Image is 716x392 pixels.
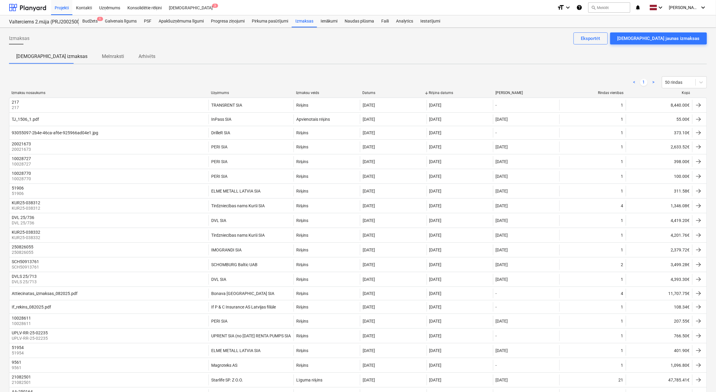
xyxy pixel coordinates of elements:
div: Eksportēt [581,35,600,42]
a: Progresa ziņojumi [207,15,248,27]
div: ELME METALL LATVIA SIA [211,189,261,193]
div: 2,633.52€ [626,141,692,152]
div: 1 [621,233,623,238]
div: [DATE] [496,277,508,282]
p: 20021673 [12,146,32,152]
div: [DATE] [429,348,442,353]
div: 55.00€ [626,114,692,124]
div: Rēķins [296,203,308,208]
div: Rēķina datums [429,91,491,95]
div: 4 [621,291,623,296]
a: Iestatījumi [417,15,444,27]
div: 51954 [12,345,24,350]
p: 10028770 [12,176,32,182]
div: [DATE] [363,233,375,238]
p: DVLS 25/713 [12,279,38,285]
div: [DATE] [496,144,508,149]
div: [DATE] [429,291,442,296]
p: 21082501 [12,379,32,385]
p: [DEMOGRAPHIC_DATA] izmaksas [16,53,87,60]
div: 1 [621,174,623,179]
a: Previous page [631,79,638,86]
span: [PERSON_NAME] [669,5,699,10]
div: - [496,363,497,368]
div: Rēķins [296,144,308,150]
div: [DATE] [496,248,508,252]
div: 1 [621,218,623,223]
div: [DATE] [363,189,375,193]
div: [DATE] [363,291,375,296]
div: 373.10€ [626,128,692,138]
p: DVL 25/736 [12,220,35,226]
div: 766.50€ [626,330,692,341]
div: 100.00€ [626,171,692,182]
div: ELME METALL LATVIA SIA [211,348,261,353]
a: Ienākumi [317,15,341,27]
a: PSF [140,15,155,27]
div: 21 [619,378,623,382]
div: [DATE] [363,305,375,309]
i: format_size [557,4,564,11]
div: [DATE] [363,363,375,368]
a: Page 1 is your current page [640,79,647,86]
div: 398.00€ [626,156,692,167]
span: 1 [97,17,103,21]
a: Budžets1 [79,15,101,27]
a: Analytics [392,15,417,27]
div: [DATE] [363,144,375,149]
div: [DATE] [363,248,375,252]
a: Faili [378,15,392,27]
div: [DATE] [496,262,508,267]
div: [DATE] [429,248,442,252]
div: 8,440.00€ [626,100,692,111]
div: [DATE] [363,378,375,382]
div: Izmaksu veids [296,91,358,95]
div: TJ_1506_1.pdf [12,117,39,122]
div: 2,379.72€ [626,245,692,255]
div: [DATE] [496,159,508,164]
div: Izmaksu nosaukums [11,91,206,95]
p: 51954 [12,350,25,356]
div: [DATE] [363,117,375,122]
div: 250826055 [12,245,33,249]
div: PERI SIA [211,159,227,164]
div: 1 [621,144,623,149]
div: - [496,333,497,338]
div: 51906 [12,186,24,190]
i: keyboard_arrow_down [700,4,707,11]
div: 207.55€ [626,316,692,327]
div: If P & C Insurance AS Latvijas filiāle [211,305,276,310]
div: 1 [621,130,623,135]
a: Izmaksas [292,15,317,27]
div: Magroteks AS [211,363,237,368]
div: Attiecinatas_izmaksas_082025.pdf [12,291,78,296]
div: UPLV-RR-25-02235 [12,330,48,335]
p: 9561 [12,365,23,371]
div: 10028770 [12,171,31,176]
div: [DATE] [429,378,442,382]
div: Starlife SP. Z O.O. [211,378,243,382]
div: 1 [621,363,623,368]
div: [DATE] [363,103,375,108]
div: Rēķins [296,233,308,238]
p: Melnraksti [102,53,124,60]
div: IMOGRANDI SIA [211,248,242,252]
div: Rēķins [296,291,308,296]
div: [DATE] [363,159,375,164]
div: [DATE] [496,203,508,208]
button: Meklēt [588,2,630,13]
div: Rēķins [296,305,308,310]
div: DrilleR SIA [211,130,230,135]
div: Rēķins [296,218,308,223]
div: [DATE] [363,277,375,282]
div: - [496,305,497,309]
div: 93055097-2b4e-46ca-af6e-925966ad04e1.jpg [12,130,98,135]
div: KUR25-038312 [12,200,40,205]
div: 10028611 [12,316,31,321]
div: 1 [621,319,623,324]
div: [DATE] [429,159,442,164]
div: Rēķins [296,248,308,253]
div: [DATE] [429,203,442,208]
div: 1,346.08€ [626,200,692,211]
